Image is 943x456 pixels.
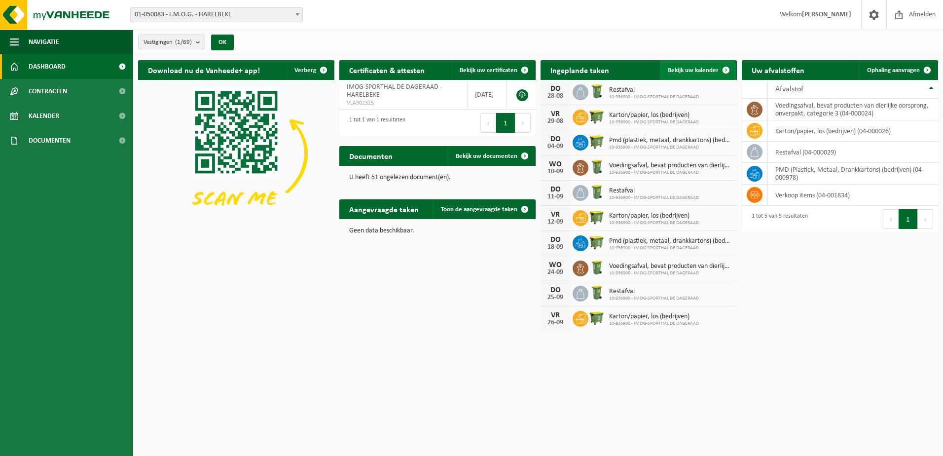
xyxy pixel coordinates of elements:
a: Bekijk uw certificaten [452,60,535,80]
span: Vestigingen [144,35,192,50]
h2: Documenten [339,146,402,165]
strong: [PERSON_NAME] [802,11,851,18]
span: 10-936900 - IMOG-SPORTHAL DE DAGERAAD [609,94,699,100]
span: Karton/papier, los (bedrijven) [609,313,699,321]
span: 10-936900 - IMOG-SPORTHAL DE DAGERAAD [609,245,732,251]
div: 18-09 [545,244,565,251]
img: WB-1100-HPE-GN-50 [588,209,605,226]
a: Ophaling aanvragen [859,60,937,80]
div: 1 tot 1 van 1 resultaten [344,112,405,134]
div: WO [545,261,565,269]
button: 1 [496,113,515,133]
span: Bekijk uw kalender [668,67,719,74]
span: 01-050083 - I.M.O.G. - HARELBEKE [131,8,302,22]
div: VR [545,110,565,118]
span: Navigatie [29,30,59,54]
span: IMOG-SPORTHAL DE DAGERAAD - HARELBEKE [347,83,442,99]
img: WB-1100-HPE-GN-50 [588,133,605,150]
span: Karton/papier, los (bedrijven) [609,212,699,220]
count: (1/69) [175,39,192,45]
a: Bekijk uw kalender [660,60,736,80]
span: 10-936900 - IMOG-SPORTHAL DE DAGERAAD [609,296,699,302]
h2: Uw afvalstoffen [742,60,814,79]
button: Previous [883,209,899,229]
span: Kalender [29,104,59,128]
span: Contracten [29,79,67,104]
td: PMD (Plastiek, Metaal, Drankkartons) (bedrijven) (04-000978) [768,163,938,185]
td: verkoop items (04-001834) [768,185,938,206]
img: WB-0240-HPE-GN-50 [588,83,605,100]
span: Verberg [294,67,316,74]
span: Dashboard [29,54,66,79]
span: Ophaling aanvragen [867,67,920,74]
span: Bekijk uw documenten [456,153,517,159]
div: 10-09 [545,168,565,175]
span: 10-936900 - IMOG-SPORTHAL DE DAGERAAD [609,220,699,226]
span: 10-936900 - IMOG-SPORTHAL DE DAGERAAD [609,270,732,276]
h2: Certificaten & attesten [339,60,435,79]
span: Restafval [609,288,699,296]
td: voedingsafval, bevat producten van dierlijke oorsprong, onverpakt, categorie 3 (04-000024) [768,99,938,120]
img: WB-0240-HPE-GN-50 [588,158,605,175]
span: 10-936900 - IMOG-SPORTHAL DE DAGERAAD [609,145,732,151]
div: 25-09 [545,294,565,301]
button: 1 [899,209,918,229]
span: Documenten [29,128,71,153]
div: 04-09 [545,143,565,150]
img: WB-0240-HPE-GN-50 [588,259,605,276]
span: Restafval [609,187,699,195]
img: WB-0240-HPE-GN-50 [588,284,605,301]
td: karton/papier, los (bedrijven) (04-000026) [768,120,938,142]
div: 26-09 [545,319,565,326]
div: 11-09 [545,193,565,200]
td: [DATE] [468,80,507,110]
img: WB-1100-HPE-GN-50 [588,234,605,251]
div: DO [545,186,565,193]
span: Restafval [609,86,699,94]
p: U heeft 51 ongelezen document(en). [349,174,526,181]
span: Bekijk uw certificaten [460,67,517,74]
span: 01-050083 - I.M.O.G. - HARELBEKE [130,7,303,22]
div: 12-09 [545,219,565,226]
img: Download de VHEPlus App [138,80,334,228]
div: 24-09 [545,269,565,276]
div: DO [545,236,565,244]
span: Pmd (plastiek, metaal, drankkartons) (bedrijven) [609,237,732,245]
img: WB-0240-HPE-GN-50 [588,184,605,200]
h2: Aangevraagde taken [339,199,429,219]
div: 29-08 [545,118,565,125]
div: 28-08 [545,93,565,100]
div: WO [545,160,565,168]
td: restafval (04-000029) [768,142,938,163]
button: Next [918,209,933,229]
span: Toon de aangevraagde taken [441,206,517,213]
div: DO [545,135,565,143]
div: VR [545,211,565,219]
span: Voedingsafval, bevat producten van dierlijke oorsprong, onverpakt, categorie 3 [609,162,732,170]
span: VLA902325 [347,99,460,107]
div: DO [545,85,565,93]
h2: Ingeplande taken [541,60,619,79]
span: Voedingsafval, bevat producten van dierlijke oorsprong, onverpakt, categorie 3 [609,263,732,270]
button: Next [515,113,531,133]
div: DO [545,286,565,294]
span: Karton/papier, los (bedrijven) [609,112,699,119]
a: Bekijk uw documenten [448,146,535,166]
button: Previous [480,113,496,133]
img: WB-1100-HPE-GN-50 [588,108,605,125]
button: OK [211,35,234,50]
div: 1 tot 5 van 5 resultaten [747,208,808,230]
h2: Download nu de Vanheede+ app! [138,60,270,79]
span: 10-936900 - IMOG-SPORTHAL DE DAGERAAD [609,321,699,327]
span: 10-936900 - IMOG-SPORTHAL DE DAGERAAD [609,170,732,176]
button: Vestigingen(1/69) [138,35,205,49]
p: Geen data beschikbaar. [349,228,526,234]
div: VR [545,311,565,319]
button: Verberg [287,60,333,80]
img: WB-1100-HPE-GN-50 [588,309,605,326]
span: 10-936900 - IMOG-SPORTHAL DE DAGERAAD [609,195,699,201]
span: 10-936900 - IMOG-SPORTHAL DE DAGERAAD [609,119,699,125]
span: Afvalstof [775,85,803,93]
a: Toon de aangevraagde taken [433,199,535,219]
span: Pmd (plastiek, metaal, drankkartons) (bedrijven) [609,137,732,145]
